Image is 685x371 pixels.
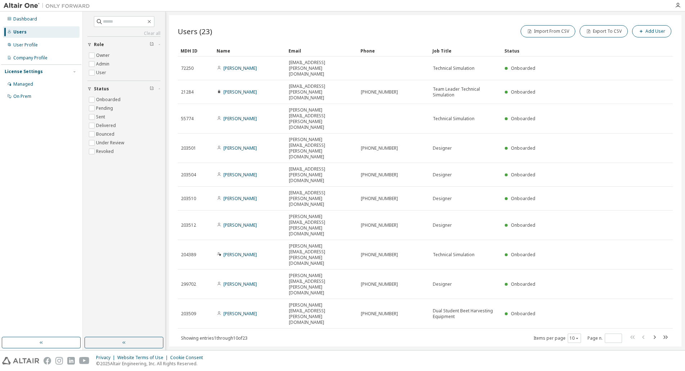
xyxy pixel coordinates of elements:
img: facebook.svg [44,357,51,365]
span: [EMAIL_ADDRESS][PERSON_NAME][DOMAIN_NAME] [289,83,354,101]
button: 10 [570,335,579,341]
div: Status [504,45,635,56]
span: [EMAIL_ADDRESS][PERSON_NAME][DOMAIN_NAME] [289,60,354,77]
img: instagram.svg [55,357,63,365]
a: Clear all [87,31,160,36]
span: [PHONE_NUMBER] [361,222,398,228]
span: Clear filter [150,86,154,92]
span: 299702 [181,281,196,287]
a: [PERSON_NAME] [223,145,257,151]
span: Dual Student Beet Harvesting Equipment [433,308,498,320]
span: [PHONE_NUMBER] [361,252,398,258]
span: 21284 [181,89,194,95]
button: Export To CSV [580,25,628,37]
div: License Settings [5,69,43,74]
div: Phone [360,45,427,56]
span: Designer [433,145,452,151]
span: Page n. [588,334,622,343]
div: Company Profile [13,55,47,61]
span: Onboarded [511,222,535,228]
span: Onboarded [511,195,535,202]
div: Users [13,29,27,35]
img: altair_logo.svg [2,357,39,365]
span: Designer [433,222,452,228]
span: Technical Simulation [433,252,475,258]
span: Onboarded [511,172,535,178]
span: [PERSON_NAME][EMAIL_ADDRESS][PERSON_NAME][DOMAIN_NAME] [289,302,354,325]
button: Status [87,81,160,97]
img: youtube.svg [79,357,90,365]
span: Users (23) [178,26,212,36]
span: [EMAIL_ADDRESS][PERSON_NAME][DOMAIN_NAME] [289,190,354,207]
label: Revoked [96,147,115,156]
label: Delivered [96,121,117,130]
span: [PHONE_NUMBER] [361,281,398,287]
label: Pending [96,104,114,113]
a: [PERSON_NAME] [223,65,257,71]
img: Altair One [4,2,94,9]
button: Import From CSV [521,25,575,37]
a: [PERSON_NAME] [223,89,257,95]
span: [PHONE_NUMBER] [361,311,398,317]
span: [EMAIL_ADDRESS][PERSON_NAME][DOMAIN_NAME] [289,166,354,184]
span: 203504 [181,172,196,178]
span: 72250 [181,65,194,71]
div: Managed [13,81,33,87]
a: [PERSON_NAME] [223,281,257,287]
span: Onboarded [511,252,535,258]
span: [PHONE_NUMBER] [361,89,398,95]
span: 203501 [181,145,196,151]
div: Dashboard [13,16,37,22]
span: Onboarded [511,311,535,317]
span: Clear filter [150,42,154,47]
a: [PERSON_NAME] [223,116,257,122]
label: Sent [96,113,106,121]
label: Admin [96,60,111,68]
span: Items per page [534,334,581,343]
span: Status [94,86,109,92]
button: Add User [632,25,671,37]
span: [PERSON_NAME][EMAIL_ADDRESS][PERSON_NAME][DOMAIN_NAME] [289,137,354,160]
span: 55774 [181,116,194,122]
button: Role [87,37,160,53]
label: Bounced [96,130,116,139]
div: Job Title [432,45,499,56]
span: 203510 [181,196,196,202]
span: [PERSON_NAME][EMAIL_ADDRESS][PERSON_NAME][DOMAIN_NAME] [289,214,354,237]
label: Under Review [96,139,126,147]
span: Onboarded [511,281,535,287]
a: [PERSON_NAME] [223,222,257,228]
a: [PERSON_NAME] [223,195,257,202]
a: [PERSON_NAME] [223,252,257,258]
span: 203509 [181,311,196,317]
span: [PERSON_NAME][EMAIL_ADDRESS][PERSON_NAME][DOMAIN_NAME] [289,243,354,266]
span: Technical Simulation [433,116,475,122]
span: [PHONE_NUMBER] [361,172,398,178]
span: [PHONE_NUMBER] [361,145,398,151]
img: linkedin.svg [67,357,75,365]
label: Onboarded [96,95,122,104]
span: 204389 [181,252,196,258]
a: [PERSON_NAME] [223,311,257,317]
div: Website Terms of Use [117,355,170,361]
span: Designer [433,196,452,202]
span: Onboarded [511,145,535,151]
div: Privacy [96,355,117,361]
span: Onboarded [511,89,535,95]
span: [PHONE_NUMBER] [361,196,398,202]
span: [PERSON_NAME][EMAIL_ADDRESS][PERSON_NAME][DOMAIN_NAME] [289,273,354,296]
span: Technical Simulation [433,65,475,71]
span: Designer [433,281,452,287]
span: Designer [433,172,452,178]
p: © 2025 Altair Engineering, Inc. All Rights Reserved. [96,361,207,367]
span: Onboarded [511,116,535,122]
label: User [96,68,108,77]
div: MDH ID [181,45,211,56]
div: User Profile [13,42,38,48]
span: Onboarded [511,65,535,71]
label: Owner [96,51,111,60]
div: Name [217,45,283,56]
a: [PERSON_NAME] [223,172,257,178]
div: Email [289,45,355,56]
span: [PERSON_NAME][EMAIL_ADDRESS][PERSON_NAME][DOMAIN_NAME] [289,107,354,130]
